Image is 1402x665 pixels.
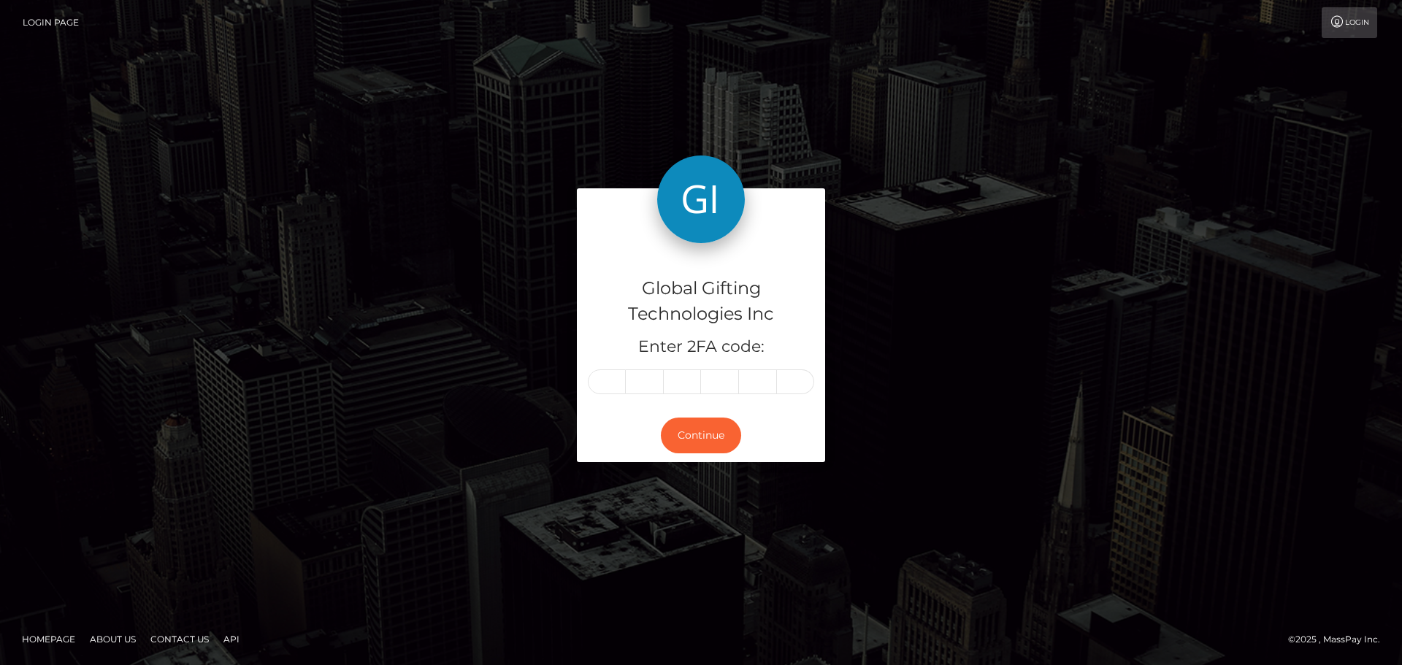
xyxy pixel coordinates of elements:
[16,628,81,650] a: Homepage
[145,628,215,650] a: Contact Us
[1322,7,1377,38] a: Login
[588,276,814,327] h4: Global Gifting Technologies Inc
[661,418,741,453] button: Continue
[1288,631,1391,647] div: © 2025 , MassPay Inc.
[218,628,245,650] a: API
[588,336,814,358] h5: Enter 2FA code:
[84,628,142,650] a: About Us
[23,7,79,38] a: Login Page
[657,155,745,243] img: Global Gifting Technologies Inc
